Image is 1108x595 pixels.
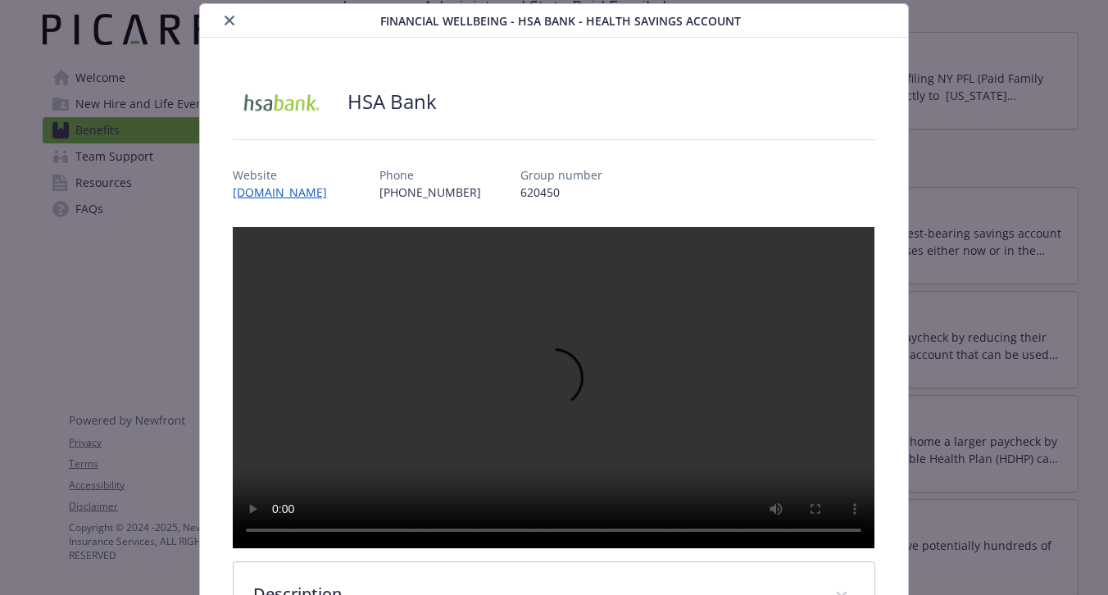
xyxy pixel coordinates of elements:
a: [DOMAIN_NAME] [233,184,340,200]
p: [PHONE_NUMBER] [379,184,481,201]
button: close [220,11,239,30]
p: 620450 [520,184,602,201]
p: Website [233,166,340,184]
h2: HSA Bank [347,88,437,116]
p: Phone [379,166,481,184]
img: HSA Bank [233,77,331,126]
span: Financial Wellbeing - HSA Bank - Health Savings Account [380,12,741,30]
p: Group number [520,166,602,184]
